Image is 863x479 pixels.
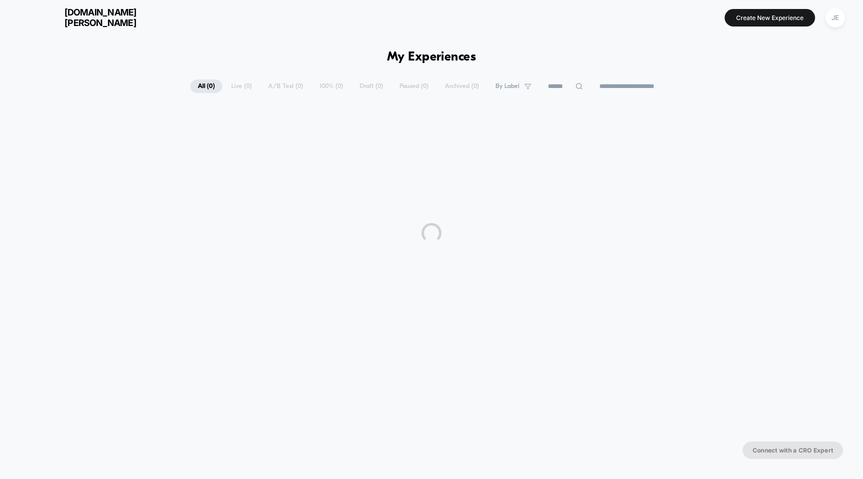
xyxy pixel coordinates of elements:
button: [DOMAIN_NAME][PERSON_NAME] [15,6,163,28]
span: By Label [495,82,519,90]
span: All ( 0 ) [190,79,222,93]
button: Create New Experience [725,9,815,26]
div: JE [826,8,845,27]
h1: My Experiences [387,50,476,64]
button: Connect with a CRO Expert [743,441,843,459]
span: [DOMAIN_NAME][PERSON_NAME] [40,7,160,28]
button: JE [823,7,848,28]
